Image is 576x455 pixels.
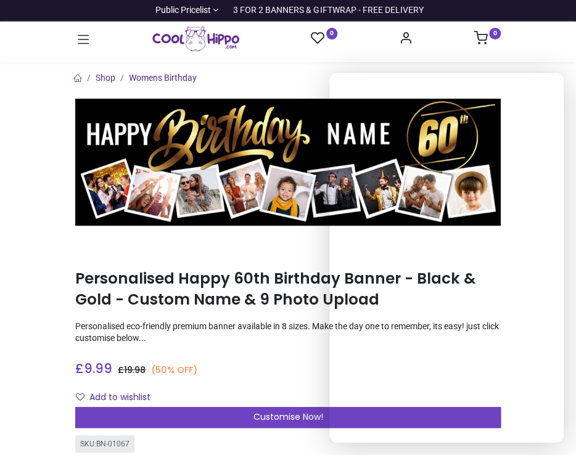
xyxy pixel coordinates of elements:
[233,4,423,17] div: 3 FOR 2 BANNERS & GIFTWRAP - FREE DELIVERY
[76,393,84,401] i: Add to wishlist
[474,35,501,44] a: 0
[253,411,323,423] span: Customise Now!
[75,387,161,408] button: Add to wishlistAdd to wishlist
[75,268,501,311] h1: Personalised Happy 60th Birthday Banner - Black & Gold - Custom Name & 9 Photo Upload
[151,364,197,376] small: (50% OFF)
[75,359,112,377] span: £
[84,359,112,377] span: 9.99
[329,73,564,443] iframe: Brevo live chat
[326,28,338,39] sup: 0
[75,435,134,453] div: SKU: BN-01067
[311,31,338,46] a: 0
[124,364,146,376] span: 19.98
[118,364,146,376] span: £
[153,4,219,17] a: Public Pricelist
[75,321,501,345] p: Personalised eco-friendly premium banner available in 8 sizes. Make the day one to remember, its ...
[399,35,413,44] a: Account Info
[155,4,211,17] span: Public Pricelist
[489,28,501,39] sup: 0
[75,99,501,226] img: Personalised Happy 60th Birthday Banner - Black & Gold - Custom Name & 9 Photo Upload
[152,27,239,51] a: Logo of Cool Hippo
[129,73,197,83] a: Womens Birthday
[152,27,239,51] img: Cool Hippo
[96,73,115,83] a: Shop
